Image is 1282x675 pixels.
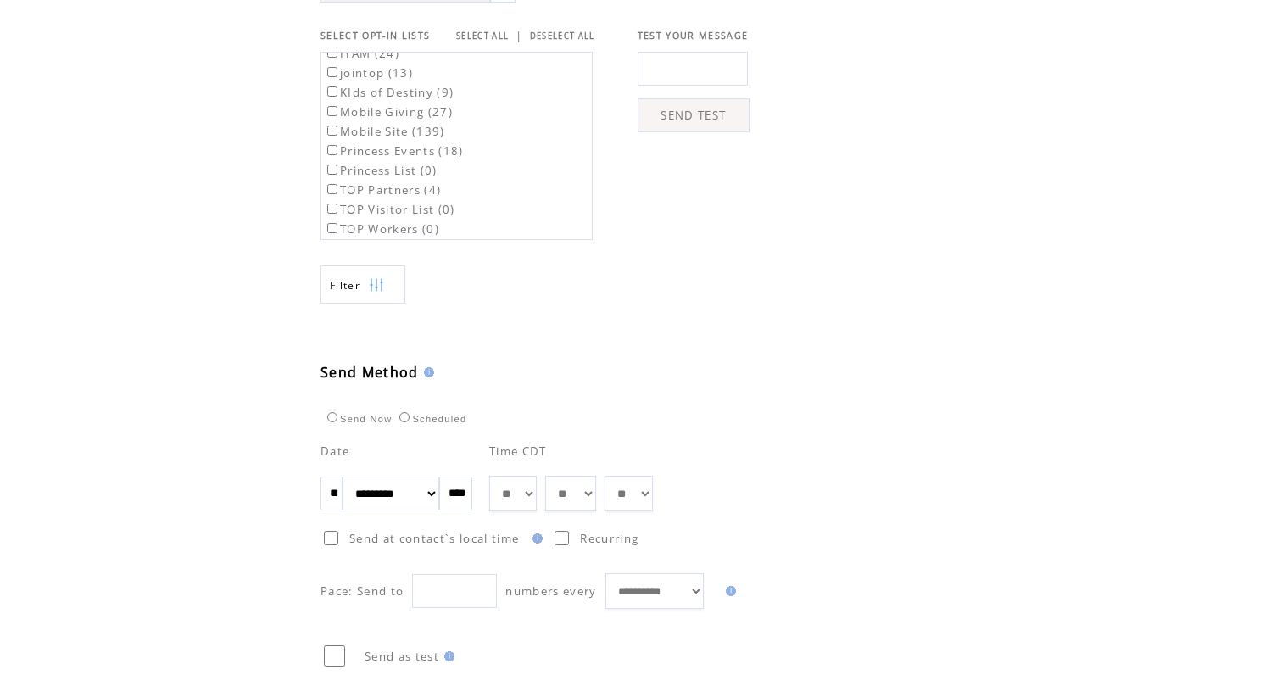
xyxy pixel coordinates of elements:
input: Princess List (0) [327,165,337,175]
span: Send at contact`s local time [349,531,519,546]
img: help.gif [721,586,736,596]
label: TOP Partners (4) [324,182,441,198]
span: Show filters [330,278,360,293]
span: Send as test [365,649,439,664]
a: Filter [320,265,405,304]
span: | [516,28,522,43]
input: TOP Workers (0) [327,223,337,233]
input: IYAM (24) [327,47,337,58]
label: KIds of Destiny (9) [324,85,454,100]
input: Mobile Site (139) [327,126,337,136]
label: Mobile Site (139) [324,124,445,139]
span: Time CDT [489,443,547,459]
input: Scheduled [399,412,410,422]
img: help.gif [439,651,454,661]
img: help.gif [419,367,434,377]
img: filters.png [369,266,384,304]
label: IYAM (24) [324,46,399,61]
label: Princess List (0) [324,163,438,178]
input: jointop (13) [327,67,337,77]
label: Princess Events (18) [324,143,464,159]
input: Princess Events (18) [327,145,337,155]
label: Send Now [323,414,392,424]
input: KIds of Destiny (9) [327,86,337,97]
a: DESELECT ALL [530,31,595,42]
a: SEND TEST [638,98,750,132]
label: Mobile Giving (27) [324,104,453,120]
input: Send Now [327,412,337,422]
img: help.gif [527,533,543,544]
span: numbers every [505,583,596,599]
label: TOP Workers (0) [324,221,439,237]
label: Scheduled [395,414,466,424]
span: SELECT OPT-IN LISTS [320,30,430,42]
span: TEST YOUR MESSAGE [638,30,749,42]
span: Date [320,443,349,459]
span: Send Method [320,363,419,382]
a: SELECT ALL [456,31,509,42]
span: Pace: Send to [320,583,404,599]
input: Mobile Giving (27) [327,106,337,116]
label: TOP Visitor List (0) [324,202,455,217]
label: jointop (13) [324,65,413,81]
span: Recurring [580,531,638,546]
input: TOP Partners (4) [327,184,337,194]
input: TOP Visitor List (0) [327,204,337,214]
